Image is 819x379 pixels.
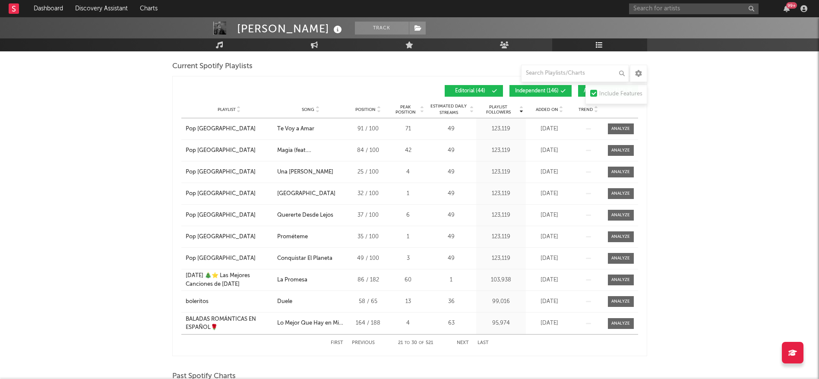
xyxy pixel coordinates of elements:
[349,319,388,328] div: 164 / 188
[277,125,314,133] div: Te Voy a Amar
[429,211,474,220] div: 49
[457,341,469,345] button: Next
[528,146,571,155] div: [DATE]
[331,341,343,345] button: First
[429,297,474,306] div: 36
[349,146,388,155] div: 84 / 100
[186,146,273,155] a: Pop [GEOGRAPHIC_DATA]
[478,319,524,328] div: 95,974
[478,146,524,155] div: 123,119
[599,89,642,99] div: Include Features
[429,146,474,155] div: 49
[186,315,273,332] a: BALADAS ROMÁNTICAS EN ESPAÑOL🌹
[528,254,571,263] div: [DATE]
[528,319,571,328] div: [DATE]
[277,211,333,220] div: Quererte Desde Lejos
[429,319,474,328] div: 63
[349,211,388,220] div: 37 / 100
[186,125,256,133] div: Pop [GEOGRAPHIC_DATA]
[528,125,571,133] div: [DATE]
[218,107,236,112] span: Playlist
[528,168,571,177] div: [DATE]
[186,254,256,263] div: Pop [GEOGRAPHIC_DATA]
[521,65,629,82] input: Search Playlists/Charts
[172,61,253,72] span: Current Spotify Playlists
[277,297,292,306] div: Duele
[349,189,388,198] div: 32 / 100
[429,189,474,198] div: 49
[237,22,344,36] div: [PERSON_NAME]
[478,168,524,177] div: 123,119
[478,254,524,263] div: 123,119
[629,3,759,14] input: Search for artists
[355,22,409,35] button: Track
[419,341,424,345] span: of
[528,297,571,306] div: [DATE]
[277,168,333,177] div: Una [PERSON_NAME]
[478,211,524,220] div: 123,119
[277,254,332,263] div: Conquistar El Planeta
[349,254,388,263] div: 49 / 100
[392,168,424,177] div: 4
[302,107,314,112] span: Song
[429,233,474,241] div: 49
[429,254,474,263] div: 49
[186,297,273,306] a: boleritos
[450,88,490,94] span: Editorial ( 44 )
[186,233,256,241] div: Pop [GEOGRAPHIC_DATA]
[186,168,273,177] a: Pop [GEOGRAPHIC_DATA]
[405,341,410,345] span: to
[578,85,638,97] button: Algorithmic(331)
[478,104,519,115] span: Playlist Followers
[584,88,625,94] span: Algorithmic ( 331 )
[579,107,593,112] span: Trend
[186,297,209,306] div: boleritos
[392,338,440,348] div: 21 30 521
[277,319,345,328] div: Lo Mejor Que Hay en Mi Vida
[478,189,524,198] div: 123,119
[186,211,256,220] div: Pop [GEOGRAPHIC_DATA]
[349,297,388,306] div: 58 / 65
[186,211,273,220] a: Pop [GEOGRAPHIC_DATA]
[186,272,273,288] a: [DATE] 🎄⭐️ Las Mejores Canciones de [DATE]
[784,5,790,12] button: 99+
[429,276,474,284] div: 1
[536,107,558,112] span: Added On
[186,168,256,177] div: Pop [GEOGRAPHIC_DATA]
[429,168,474,177] div: 49
[429,125,474,133] div: 49
[186,233,273,241] a: Pop [GEOGRAPHIC_DATA]
[392,319,424,328] div: 4
[478,276,524,284] div: 103,938
[478,297,524,306] div: 99,016
[528,276,571,284] div: [DATE]
[277,276,307,284] div: La Promesa
[355,107,376,112] span: Position
[277,233,308,241] div: Prométeme
[349,233,388,241] div: 35 / 100
[186,254,273,263] a: Pop [GEOGRAPHIC_DATA]
[509,85,572,97] button: Independent(146)
[528,211,571,220] div: [DATE]
[352,341,375,345] button: Previous
[478,125,524,133] div: 123,119
[186,146,256,155] div: Pop [GEOGRAPHIC_DATA]
[392,104,419,115] span: Peak Position
[515,88,559,94] span: Independent ( 146 )
[528,189,571,198] div: [DATE]
[186,189,273,198] a: Pop [GEOGRAPHIC_DATA]
[392,297,424,306] div: 13
[392,233,424,241] div: 1
[477,341,489,345] button: Last
[478,233,524,241] div: 123,119
[445,85,503,97] button: Editorial(44)
[186,125,273,133] a: Pop [GEOGRAPHIC_DATA]
[392,254,424,263] div: 3
[528,233,571,241] div: [DATE]
[392,146,424,155] div: 42
[392,276,424,284] div: 60
[349,168,388,177] div: 25 / 100
[349,125,388,133] div: 91 / 100
[349,276,388,284] div: 86 / 182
